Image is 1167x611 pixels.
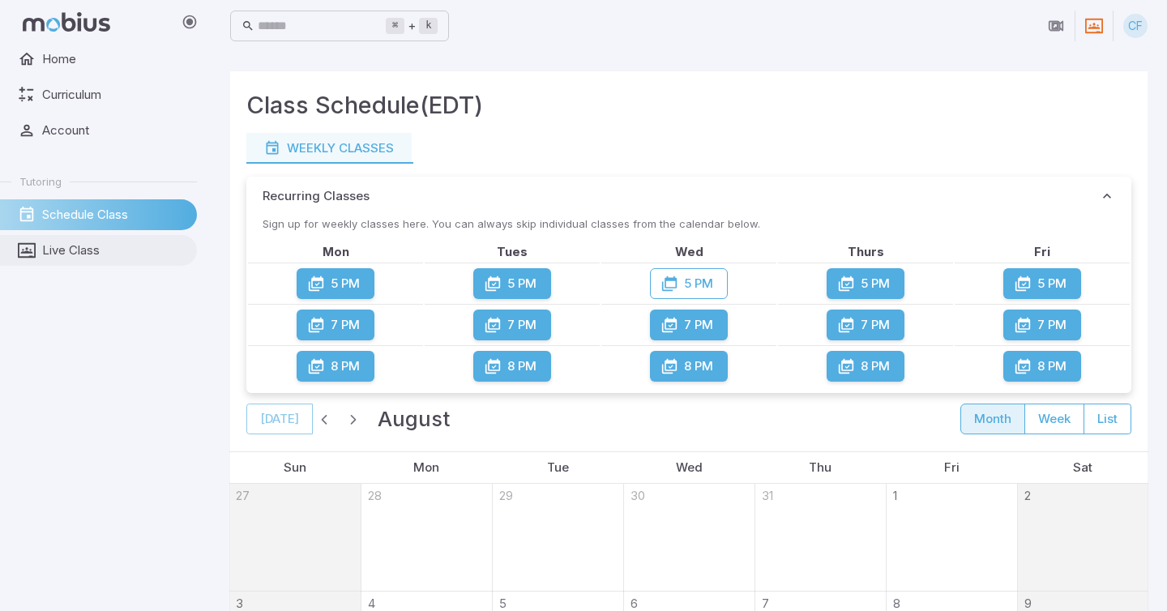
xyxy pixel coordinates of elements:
span: Tutoring [19,174,62,189]
th: Tues [425,243,600,261]
button: 7 PM [827,310,904,340]
td: August 2, 2025 [1017,484,1148,592]
a: August 1, 2025 [887,484,897,505]
a: Thursday [802,452,838,483]
span: Home [42,50,186,68]
button: 5 PM [650,268,728,299]
a: Saturday [1067,452,1099,483]
button: 8 PM [1003,351,1081,382]
td: July 29, 2025 [492,484,623,592]
a: July 29, 2025 [493,484,513,505]
p: Recurring Classes [263,187,370,205]
a: July 27, 2025 [229,484,250,505]
button: 7 PM [1003,310,1081,340]
p: Sign up for weekly classes here. You can always skip individual classes from the calendar below. [246,216,1131,232]
button: 8 PM [297,351,374,382]
button: 8 PM [473,351,551,382]
button: list [1084,404,1131,434]
kbd: k [419,18,438,34]
button: 7 PM [650,310,728,340]
button: month [960,404,1025,434]
span: Schedule Class [42,206,186,224]
div: Recurring Classes [246,216,1131,393]
button: 5 PM [827,268,904,299]
button: 5 PM [473,268,551,299]
button: 8 PM [650,351,728,382]
a: Wednesday [669,452,709,483]
div: CF [1123,14,1148,38]
a: Monday [407,452,446,483]
button: 8 PM [827,351,904,382]
td: July 28, 2025 [361,484,492,592]
kbd: ⌘ [386,18,404,34]
th: Thurs [778,243,953,261]
td: August 1, 2025 [886,484,1017,592]
button: 5 PM [297,268,374,299]
th: Mon [248,243,423,261]
button: 7 PM [473,310,551,340]
button: Join in Zoom Client [1041,11,1071,41]
button: week [1024,404,1084,434]
a: August 2, 2025 [1018,484,1031,505]
div: + [386,16,438,36]
button: 5 PM [1003,268,1081,299]
th: Wed [601,243,776,261]
span: Live Class [42,241,186,259]
a: Sunday [277,452,313,483]
td: July 30, 2025 [623,484,754,592]
button: Previous month [313,408,336,430]
a: July 31, 2025 [755,484,773,505]
a: Tuesday [541,452,575,483]
button: Recurring Classes [246,177,1131,216]
a: July 28, 2025 [361,484,382,505]
a: Friday [938,452,966,483]
a: July 30, 2025 [624,484,645,505]
h2: August [378,403,450,435]
td: July 31, 2025 [754,484,886,592]
button: 7 PM [297,310,374,340]
button: Next month [342,408,365,430]
button: Join Session now! [1079,11,1109,41]
span: Account [42,122,186,139]
span: Curriculum [42,86,186,104]
div: Weekly Classes [264,139,394,157]
h3: Class Schedule (EDT) [246,88,483,123]
th: Fri [955,243,1130,261]
td: July 27, 2025 [229,484,361,592]
button: [DATE] [246,404,313,434]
